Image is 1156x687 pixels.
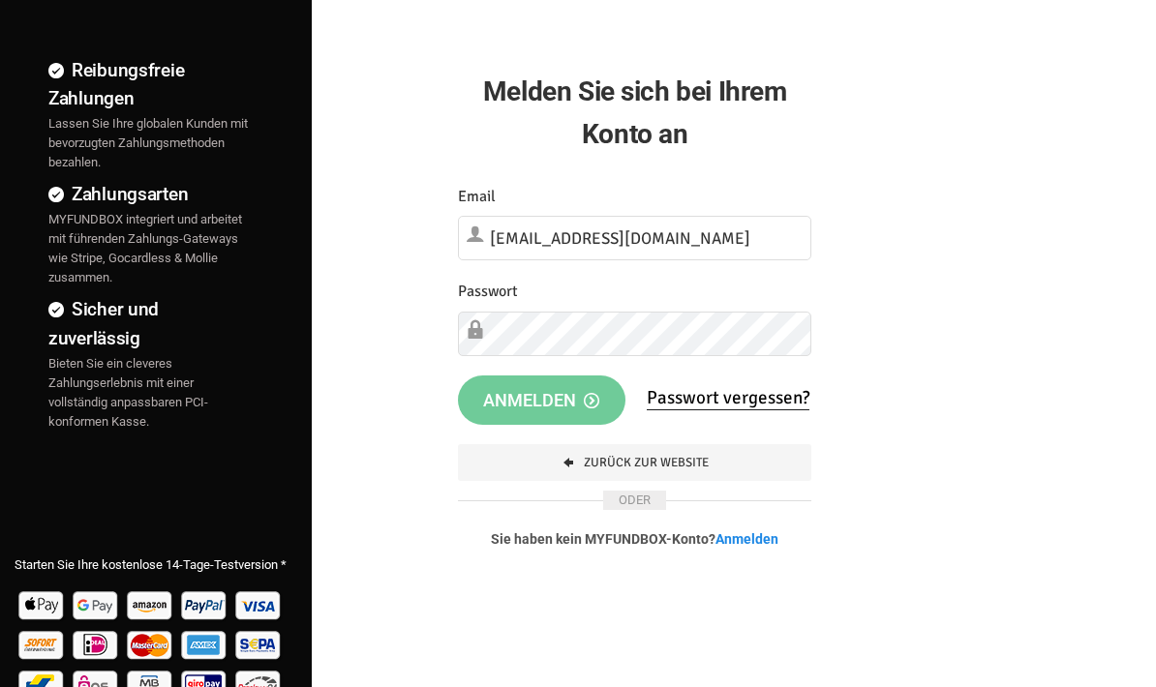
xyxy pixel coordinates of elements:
[16,584,68,624] img: Apple Pay
[603,491,666,510] span: ODER
[48,180,254,208] h4: Zahlungsarten
[71,624,122,664] img: Ideal Pay
[71,584,122,624] img: Google Pay
[48,116,248,169] span: Lassen Sie Ihre globalen Kunden mit bevorzugten Zahlungsmethoden bezahlen.
[458,529,811,549] p: Sie haben kein MYFUNDBOX-Konto?
[125,584,176,624] img: Amazon
[458,71,811,154] h2: Melden Sie sich bei Ihrem Konto an
[48,295,254,351] h4: Sicher und zuverlässig
[233,584,285,624] img: Visa
[48,212,242,284] span: MYFUNDBOX integriert und arbeitet mit führenden Zahlungs-Gateways wie Stripe, Gocardless & Mollie...
[458,216,811,260] input: Email
[125,624,176,664] img: Mastercard Pay
[458,444,811,481] a: Zurück zur Website
[48,56,254,112] h4: Reibungsfreie Zahlungen
[458,280,518,304] label: Passwort
[458,185,496,209] label: Email
[458,375,624,426] button: Anmelden
[233,624,285,664] img: sepa Pay
[715,531,778,547] a: Anmelden
[647,386,809,410] a: Passwort vergessen?
[179,624,230,664] img: american_express Pay
[483,390,599,410] span: Anmelden
[48,356,208,429] span: Bieten Sie ein cleveres Zahlungserlebnis mit einer vollständig anpassbaren PCI-konformen Kasse.
[16,624,68,664] img: Sofort Pay
[179,584,230,624] img: Paypal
